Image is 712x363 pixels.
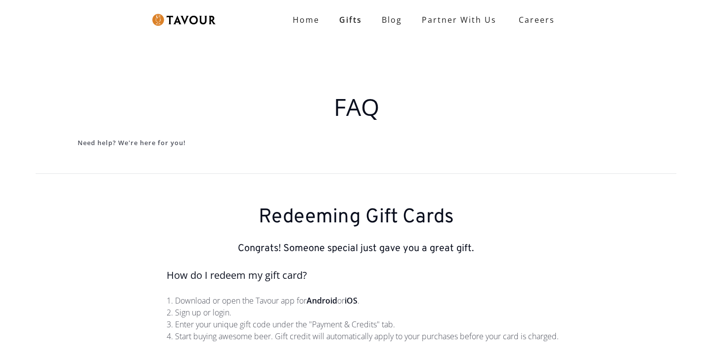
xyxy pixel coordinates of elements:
[25,241,687,256] h5: Congrats! Someone special just gave you a great gift.
[167,268,562,283] h5: How do I redeem my gift card?
[345,295,357,306] a: iOS
[519,10,555,30] strong: Careers
[329,10,372,30] a: Gifts
[372,10,412,30] a: Blog
[167,295,562,342] p: 1. Download or open the Tavour app for or . 2. Sign up or login. 3. Enter your unique gift code u...
[412,10,506,30] a: partner with us
[78,89,635,125] h1: FAQ
[307,295,337,306] a: Android
[78,137,635,150] div: Need help? We're here for you!
[506,6,562,34] a: Careers
[283,10,329,30] a: Home
[293,14,319,25] strong: Home
[25,206,687,229] h1: Redeeming Gift Cards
